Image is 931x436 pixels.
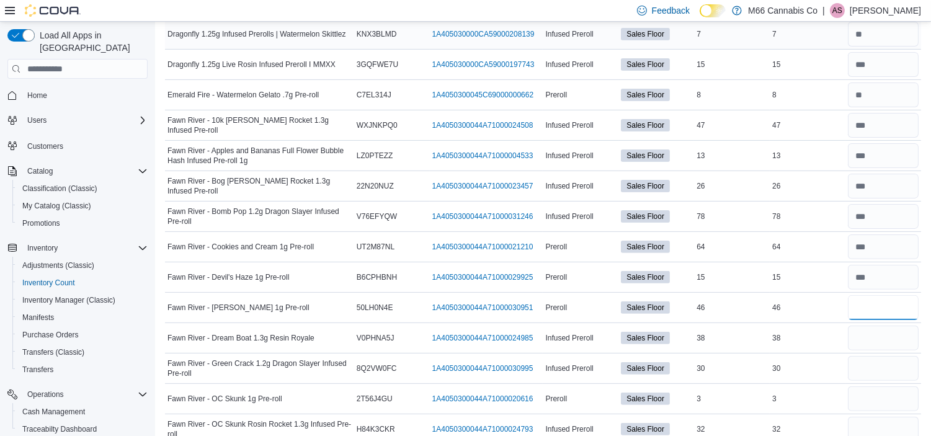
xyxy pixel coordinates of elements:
[626,302,664,313] span: Sales Floor
[770,179,845,194] div: 26
[432,303,533,313] a: 1A4050300044A71000030951
[22,184,97,194] span: Classification (Classic)
[770,300,845,315] div: 46
[694,300,770,315] div: 46
[621,332,670,344] span: Sales Floor
[17,293,148,308] span: Inventory Manager (Classic)
[770,239,845,254] div: 64
[626,29,664,40] span: Sales Floor
[432,242,533,252] a: 1A4050300044A71000021210
[621,423,670,435] span: Sales Floor
[432,90,534,100] a: 1A4050300045C69000000662
[27,166,53,176] span: Catalog
[432,120,533,130] a: 1A4050300044A71000024508
[167,272,289,282] span: Fawn River - Devil's Haze 1g Pre-roll
[12,257,153,274] button: Adjustments (Classic)
[621,149,670,162] span: Sales Floor
[621,180,670,192] span: Sales Floor
[626,211,664,222] span: Sales Floor
[17,362,58,377] a: Transfers
[694,209,770,224] div: 78
[22,241,148,256] span: Inventory
[694,179,770,194] div: 26
[545,333,593,343] span: Infused Preroll
[2,162,153,180] button: Catalog
[432,424,533,434] a: 1A4050300044A71000024793
[357,303,393,313] span: 50LH0N4E
[850,3,921,18] p: [PERSON_NAME]
[357,272,397,282] span: B6CPHBNH
[12,344,153,361] button: Transfers (Classic)
[35,29,148,54] span: Load All Apps in [GEOGRAPHIC_DATA]
[700,4,726,17] input: Dark Mode
[12,197,153,215] button: My Catalog (Classic)
[545,60,593,69] span: Infused Preroll
[545,394,567,404] span: Preroll
[621,58,670,71] span: Sales Floor
[17,181,148,196] span: Classification (Classic)
[12,180,153,197] button: Classification (Classic)
[22,87,148,103] span: Home
[17,293,120,308] a: Inventory Manager (Classic)
[626,59,664,70] span: Sales Floor
[17,258,99,273] a: Adjustments (Classic)
[748,3,817,18] p: M66 Cannabis Co
[770,27,845,42] div: 7
[17,345,148,360] span: Transfers (Classic)
[22,295,115,305] span: Inventory Manager (Classic)
[17,310,59,325] a: Manifests
[167,242,314,252] span: Fawn River - Cookies and Cream 1g Pre-roll
[770,57,845,72] div: 15
[621,301,670,314] span: Sales Floor
[621,362,670,375] span: Sales Floor
[621,210,670,223] span: Sales Floor
[357,181,394,191] span: 22N20NUZ
[545,424,593,434] span: Infused Preroll
[25,4,81,17] img: Cova
[12,361,153,378] button: Transfers
[694,27,770,42] div: 7
[22,347,84,357] span: Transfers (Classic)
[432,363,533,373] a: 1A4050300044A71000030995
[17,275,148,290] span: Inventory Count
[770,361,845,376] div: 30
[432,394,533,404] a: 1A4050300044A71000020616
[12,326,153,344] button: Purchase Orders
[545,181,593,191] span: Infused Preroll
[770,118,845,133] div: 47
[621,119,670,131] span: Sales Floor
[17,258,148,273] span: Adjustments (Classic)
[357,60,398,69] span: 3GQFWE7U
[626,332,664,344] span: Sales Floor
[22,387,148,402] span: Operations
[545,120,593,130] span: Infused Preroll
[830,3,845,18] div: Angela Sunyog
[621,89,670,101] span: Sales Floor
[357,90,391,100] span: C7EL314J
[167,207,352,226] span: Fawn River - Bomb Pop 1.2g Dragon Slayer Infused Pre-roll
[621,28,670,40] span: Sales Floor
[694,118,770,133] div: 47
[17,327,84,342] a: Purchase Orders
[167,303,310,313] span: Fawn River - [PERSON_NAME] 1g Pre-roll
[770,391,845,406] div: 3
[17,198,148,213] span: My Catalog (Classic)
[694,57,770,72] div: 15
[22,365,53,375] span: Transfers
[621,241,670,253] span: Sales Floor
[17,216,148,231] span: Promotions
[17,327,148,342] span: Purchase Orders
[770,87,845,102] div: 8
[626,393,664,404] span: Sales Floor
[167,358,352,378] span: Fawn River - Green Crack 1.2g Dragon Slayer Infused Pre-roll
[626,424,664,435] span: Sales Floor
[12,215,153,232] button: Promotions
[22,218,60,228] span: Promotions
[167,90,319,100] span: Emerald Fire - Watermelon Gelato .7g Pre-roll
[545,303,567,313] span: Preroll
[626,241,664,252] span: Sales Floor
[167,176,352,196] span: Fawn River - Bog [PERSON_NAME] Rocket 1.3g Infused Pre-roll
[626,120,664,131] span: Sales Floor
[621,271,670,283] span: Sales Floor
[652,4,690,17] span: Feedback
